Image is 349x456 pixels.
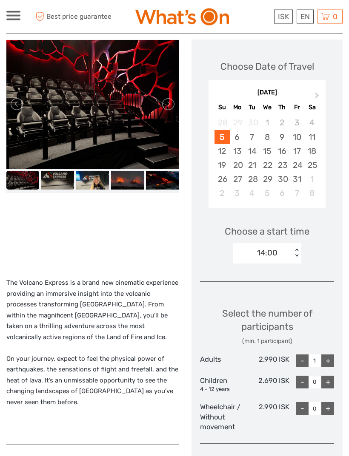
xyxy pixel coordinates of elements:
div: Choose Sunday, October 12th, 2025 [215,144,229,159]
div: Choose Sunday, November 2nd, 2025 [215,187,229,201]
img: ba5e39afebe24a9d8e3373db4d0de51a_slider_thumbnail.jpeg [76,171,109,190]
div: < > [293,249,300,258]
span: ISK [278,12,289,21]
div: Choose Friday, October 17th, 2025 [289,144,304,159]
div: Not available Tuesday, September 30th, 2025 [245,116,260,130]
div: Choose Sunday, October 5th, 2025 [215,130,229,144]
div: (min. 1 participant) [200,337,334,346]
div: 4 - 12 years [200,386,245,394]
div: Choose Friday, October 10th, 2025 [289,130,304,144]
div: Choose Monday, October 6th, 2025 [230,130,245,144]
div: Not available Saturday, October 4th, 2025 [304,116,319,130]
div: Choose Monday, October 13th, 2025 [230,144,245,159]
div: - [296,376,309,389]
div: Choose Thursday, October 16th, 2025 [275,144,289,159]
div: 14:00 [257,248,277,259]
div: Choose Wednesday, October 15th, 2025 [260,144,275,159]
div: Choose Wednesday, October 22nd, 2025 [260,159,275,173]
div: Choose Saturday, November 1st, 2025 [304,173,319,187]
div: Not available Thursday, October 2nd, 2025 [275,116,289,130]
div: Children [200,376,245,394]
div: 2.690 ISK [245,376,289,394]
div: Choose Tuesday, October 21st, 2025 [245,159,260,173]
img: ac5d69177d784f0b81e7d2fa281d2e52_slider_thumbnail.jpeg [111,171,144,190]
div: [DATE] [209,89,326,98]
div: Choose Wednesday, October 29th, 2025 [260,173,275,187]
div: Choose Monday, October 20th, 2025 [230,159,245,173]
img: 68d4f9654e1746ff8dab72a3adf58707_slider_thumbnail.jpeg [41,171,74,190]
div: Choose Tuesday, October 28th, 2025 [245,173,260,187]
div: Choose Friday, October 31st, 2025 [289,173,304,187]
div: Choose Monday, November 3rd, 2025 [230,187,245,201]
div: Adults [200,355,245,368]
div: month 2025-10 [211,116,323,201]
img: 17427f0c9ba94643b0a408ab9e6a1978_slider_thumbnail.jpeg [6,171,39,190]
div: Choose Date of Travel [220,60,314,74]
div: Choose Saturday, October 25th, 2025 [304,159,319,173]
div: Th [275,102,289,113]
div: Mo [230,102,245,113]
div: Tu [245,102,260,113]
div: - [296,402,309,415]
div: 2.990 ISK [245,402,289,433]
div: Not available Friday, October 3rd, 2025 [289,116,304,130]
div: - [296,355,309,368]
p: The Volcano Express is a brand new cinematic experience providing an immersive insight into the v... [6,278,179,408]
span: Choose a start time [225,225,309,238]
div: + [321,376,334,389]
img: What's On [135,8,229,25]
div: + [321,355,334,368]
img: 17427f0c9ba94643b0a408ab9e6a1978_main_slider.jpeg [6,40,179,170]
div: Choose Thursday, November 6th, 2025 [275,187,289,201]
div: Choose Sunday, October 26th, 2025 [215,173,229,187]
div: Choose Saturday, October 18th, 2025 [304,144,319,159]
div: Sa [304,102,319,113]
div: Not available Monday, September 29th, 2025 [230,116,245,130]
span: 0 [332,12,339,21]
div: Choose Wednesday, October 8th, 2025 [260,130,275,144]
div: Not available Wednesday, October 1st, 2025 [260,116,275,130]
img: 9fde5df88cd64d1a9ba172e6971e57f5_slider_thumbnail.jpeg [146,171,179,190]
div: Choose Sunday, October 19th, 2025 [215,159,229,173]
div: Choose Saturday, November 8th, 2025 [304,187,319,201]
div: Choose Monday, October 27th, 2025 [230,173,245,187]
div: Choose Thursday, October 30th, 2025 [275,173,289,187]
div: Choose Thursday, October 23rd, 2025 [275,159,289,173]
div: Choose Wednesday, November 5th, 2025 [260,187,275,201]
div: EN [297,10,314,24]
div: Choose Friday, October 24th, 2025 [289,159,304,173]
div: Choose Tuesday, October 7th, 2025 [245,130,260,144]
div: Choose Friday, November 7th, 2025 [289,187,304,201]
div: + [321,402,334,415]
div: Su [215,102,229,113]
span: Best price guarantee [33,10,112,24]
div: Select the number of participants [200,307,334,346]
div: Wheelchair / Without movement [200,402,245,433]
div: Not available Sunday, September 28th, 2025 [215,116,229,130]
div: Choose Saturday, October 11th, 2025 [304,130,319,144]
button: Next Month [311,91,325,105]
div: Choose Thursday, October 9th, 2025 [275,130,289,144]
div: Choose Tuesday, November 4th, 2025 [245,187,260,201]
div: 2.990 ISK [245,355,289,368]
div: We [260,102,275,113]
div: Choose Tuesday, October 14th, 2025 [245,144,260,159]
div: Fr [289,102,304,113]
